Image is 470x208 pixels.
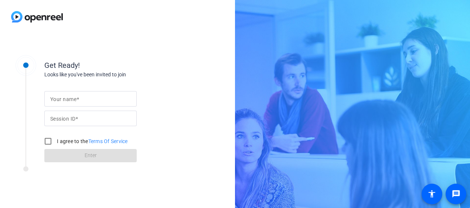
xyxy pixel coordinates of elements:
a: Terms Of Service [88,138,128,144]
div: Get Ready! [44,60,192,71]
mat-icon: accessibility [428,190,436,198]
mat-label: Session ID [50,116,75,122]
label: I agree to the [55,138,128,145]
mat-icon: message [452,190,460,198]
div: Looks like you've been invited to join [44,71,192,79]
mat-label: Your name [50,96,76,102]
